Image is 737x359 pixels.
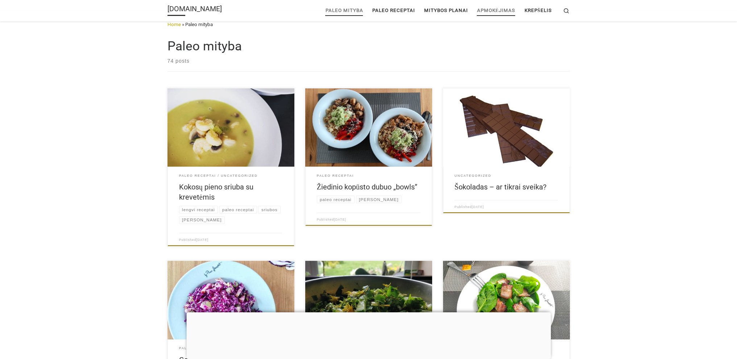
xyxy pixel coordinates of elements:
[452,204,487,210] div: Published
[182,217,221,222] span: [PERSON_NAME]
[258,206,280,213] a: sriubos
[524,3,551,16] span: Krepšelis
[186,312,551,357] iframe: Advertisement
[359,197,398,202] span: [PERSON_NAME]
[167,4,222,16] a: [DOMAIN_NAME]
[370,3,417,18] a: Paleo receptai
[261,207,278,212] span: sriubos
[317,196,355,203] a: paleo receptai
[179,206,218,213] a: lengvi receptai
[219,206,257,213] a: paleo receptai
[167,38,570,54] h1: Paleo mityba
[176,237,211,243] div: Published
[422,3,470,18] a: Mitybos planai
[334,218,346,221] a: [DATE]
[424,3,468,16] span: Mitybos planai
[317,183,417,191] a: Žiedinio kopūsto dubuo „bowls”
[179,216,225,224] a: [PERSON_NAME]
[455,172,491,180] a: Uncategorized
[221,172,257,180] a: Uncategorized
[179,183,253,201] a: Kokosų pieno sriuba su krevetėmis
[356,196,402,203] a: [PERSON_NAME]
[320,197,352,202] span: paleo receptai
[477,3,515,16] span: Apmokėjimas
[314,217,349,222] div: Published
[182,22,184,27] span: »
[455,183,546,191] a: Šokoladas – ar tikrai sveika?
[522,3,554,18] a: Krepšelis
[179,172,216,180] a: Paleo receptai
[372,3,415,16] span: Paleo receptai
[182,207,215,212] span: lengvi receptai
[325,3,363,16] span: Paleo mityba
[167,58,190,64] span: 74 posts
[455,174,491,178] span: Uncategorized
[167,22,181,27] a: Home
[472,205,484,209] a: [DATE]
[222,207,254,212] span: paleo receptai
[317,174,354,178] span: Paleo receptai
[323,3,365,18] a: Paleo mityba
[221,174,257,178] span: Uncategorized
[317,172,354,180] a: Paleo receptai
[196,238,208,242] a: [DATE]
[179,345,216,352] a: Paleo receptai
[475,3,517,18] a: Apmokėjimas
[179,174,216,178] span: Paleo receptai
[185,22,213,27] span: Paleo mityba
[179,346,216,350] span: Paleo receptai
